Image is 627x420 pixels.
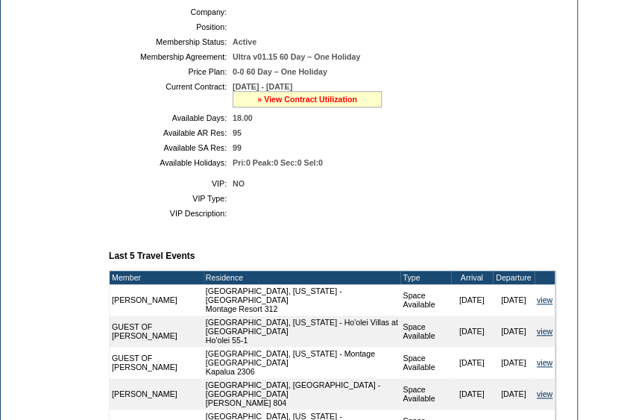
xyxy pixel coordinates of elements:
[115,7,227,16] td: Company:
[493,271,535,284] td: Departure
[233,52,360,61] span: Ultra v01.15 60 Day – One Holiday
[537,358,552,367] a: view
[451,378,493,410] td: [DATE]
[115,209,227,218] td: VIP Description:
[115,194,227,203] td: VIP Type:
[537,389,552,398] a: view
[115,143,227,152] td: Available SA Res:
[204,271,401,284] td: Residence
[451,316,493,347] td: [DATE]
[233,37,256,46] span: Active
[204,347,401,378] td: [GEOGRAPHIC_DATA], [US_STATE] - Montage [GEOGRAPHIC_DATA] Kapalua 2306
[400,284,450,316] td: Space Available
[493,316,535,347] td: [DATE]
[233,158,323,167] span: Pri:0 Peak:0 Sec:0 Sel:0
[115,179,227,188] td: VIP:
[493,284,535,316] td: [DATE]
[233,113,253,122] span: 18.00
[115,158,227,167] td: Available Holidays:
[451,284,493,316] td: [DATE]
[204,284,401,316] td: [GEOGRAPHIC_DATA], [US_STATE] - [GEOGRAPHIC_DATA] Montage Resort 312
[115,52,227,61] td: Membership Agreement:
[451,347,493,378] td: [DATE]
[233,128,242,137] span: 95
[110,378,204,410] td: [PERSON_NAME]
[115,22,227,31] td: Position:
[115,82,227,107] td: Current Contract:
[110,316,204,347] td: GUEST OF [PERSON_NAME]
[537,327,552,336] a: view
[493,347,535,378] td: [DATE]
[400,316,450,347] td: Space Available
[110,347,204,378] td: GUEST OF [PERSON_NAME]
[110,284,204,316] td: [PERSON_NAME]
[400,378,450,410] td: Space Available
[233,179,245,188] span: NO
[115,37,227,46] td: Membership Status:
[110,271,204,284] td: Member
[109,251,195,261] b: Last 5 Travel Events
[233,143,242,152] span: 99
[537,295,552,304] a: view
[115,113,227,122] td: Available Days:
[204,378,401,410] td: [GEOGRAPHIC_DATA], [GEOGRAPHIC_DATA] - [GEOGRAPHIC_DATA] [PERSON_NAME] 804
[204,316,401,347] td: [GEOGRAPHIC_DATA], [US_STATE] - Ho'olei Villas at [GEOGRAPHIC_DATA] Ho'olei 55-1
[233,82,292,91] span: [DATE] - [DATE]
[233,67,327,76] span: 0-0 60 Day – One Holiday
[493,378,535,410] td: [DATE]
[451,271,493,284] td: Arrival
[257,95,357,104] a: » View Contract Utilization
[115,128,227,137] td: Available AR Res:
[400,271,450,284] td: Type
[400,347,450,378] td: Space Available
[115,67,227,76] td: Price Plan:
